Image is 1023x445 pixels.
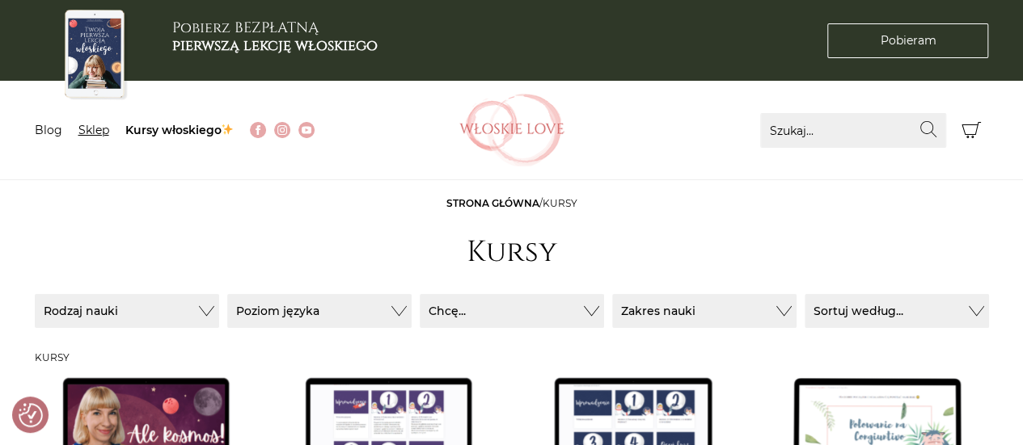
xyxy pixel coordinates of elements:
button: Sortuj według... [805,294,989,328]
span: Pobieram [880,32,936,49]
button: Zakres nauki [612,294,797,328]
button: Rodzaj nauki [35,294,219,328]
span: / [446,197,577,209]
button: Chcę... [420,294,604,328]
img: Revisit consent button [19,403,43,427]
a: Sklep [78,123,109,137]
a: Pobieram [827,23,988,58]
h1: Kursy [467,235,557,270]
a: Strona główna [446,197,539,209]
h3: Pobierz BEZPŁATNĄ [172,19,378,54]
a: Kursy włoskiego [125,123,235,137]
button: Poziom języka [227,294,412,328]
a: Blog [35,123,62,137]
img: Włoskielove [459,94,564,166]
h3: Kursy [35,352,989,363]
input: Szukaj... [760,113,946,148]
button: Preferencje co do zgód [19,403,43,427]
span: Kursy [543,197,577,209]
button: Koszyk [954,113,989,148]
b: pierwszą lekcję włoskiego [172,36,378,56]
img: ✨ [222,124,233,135]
